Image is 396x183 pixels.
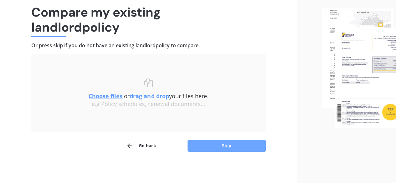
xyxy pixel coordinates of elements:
span: or your files here. [89,92,208,100]
img: files.webp [322,8,396,128]
div: e.g Policy schedules, renewal documents... [44,101,253,108]
button: Skip [188,140,266,152]
button: Go back [126,140,156,152]
u: Choose files [89,92,122,100]
h4: Or press skip if you do not have an existing landlord policy to compare. [31,42,266,49]
h1: Compare my existing landlord policy [31,5,266,35]
b: drag and drop [130,92,169,100]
